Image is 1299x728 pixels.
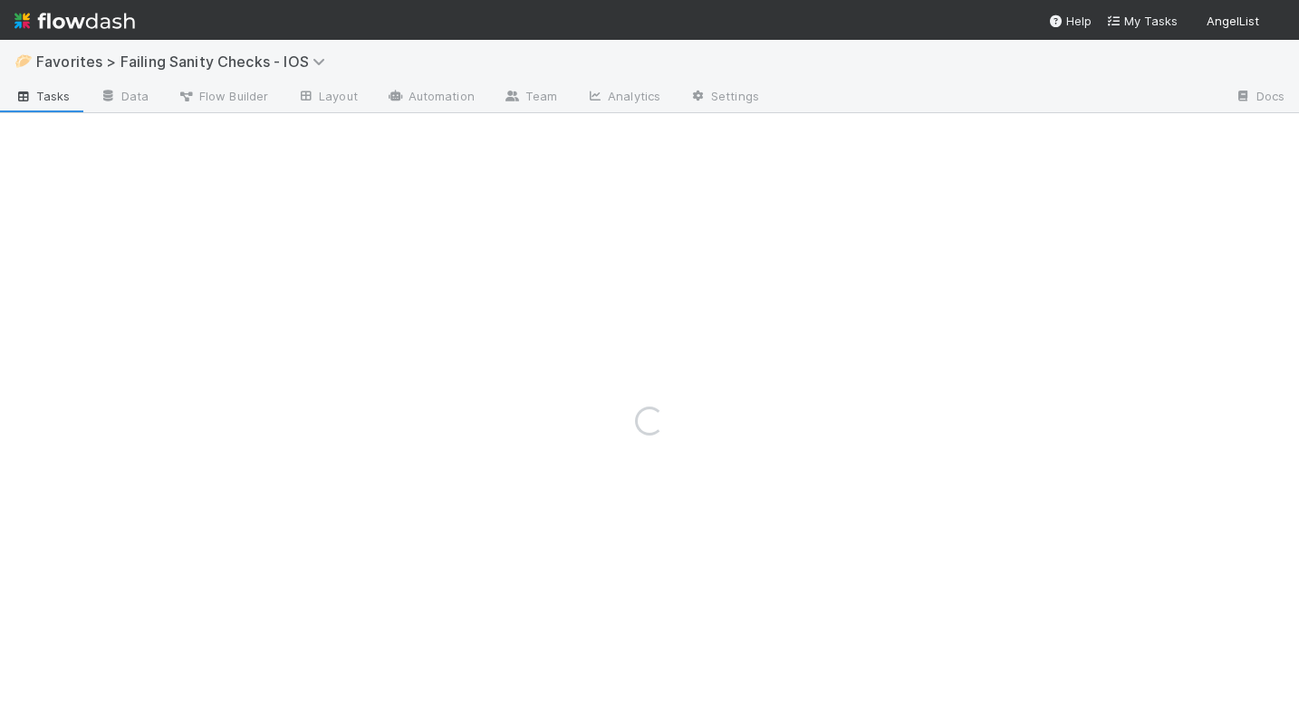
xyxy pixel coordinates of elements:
[14,87,71,105] span: Tasks
[1207,14,1259,28] span: AngelList
[1220,83,1299,112] a: Docs
[178,87,268,105] span: Flow Builder
[163,83,283,112] a: Flow Builder
[372,83,489,112] a: Automation
[1266,13,1285,31] img: avatar_a3b243cf-b3da-4b5c-848d-cbf70bdb6bef.png
[14,5,135,36] img: logo-inverted-e16ddd16eac7371096b0.svg
[1106,12,1178,30] a: My Tasks
[489,83,572,112] a: Team
[1106,14,1178,28] span: My Tasks
[675,83,774,112] a: Settings
[36,53,334,71] span: Favorites > Failing Sanity Checks - IOS
[85,83,163,112] a: Data
[572,83,675,112] a: Analytics
[14,53,33,69] span: 🥟
[1048,12,1092,30] div: Help
[283,83,372,112] a: Layout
